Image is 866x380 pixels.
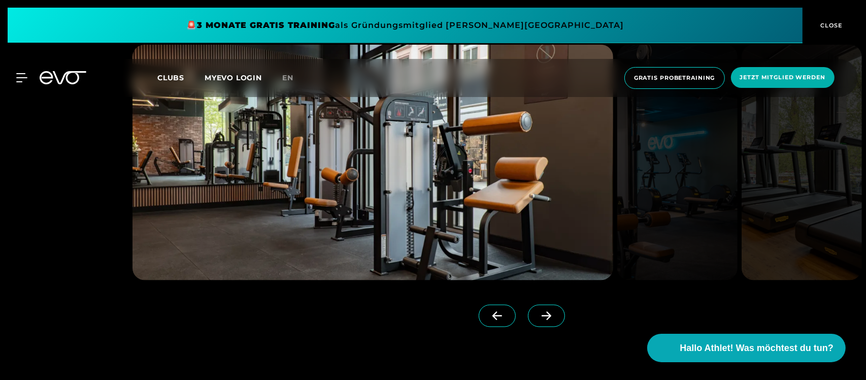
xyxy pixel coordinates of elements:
span: en [282,73,293,82]
span: Gratis Probetraining [634,74,715,82]
span: Clubs [157,73,184,82]
a: Jetzt Mitglied werden [728,67,838,89]
img: evofitness [617,45,738,280]
a: en [282,72,306,84]
span: CLOSE [818,21,843,30]
a: Clubs [157,73,205,82]
button: CLOSE [803,8,858,43]
img: evofitness [742,45,862,280]
span: Hallo Athlet! Was möchtest du tun? [680,341,834,355]
span: Jetzt Mitglied werden [740,73,825,82]
button: Hallo Athlet! Was möchtest du tun? [647,334,846,362]
a: Gratis Probetraining [621,67,728,89]
a: MYEVO LOGIN [205,73,262,82]
img: evofitness [132,45,613,280]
